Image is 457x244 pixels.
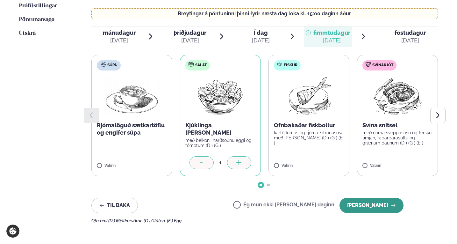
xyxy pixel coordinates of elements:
span: Súpa [107,63,117,68]
p: kartöflumús og rjóma-sítrónusósa með [PERSON_NAME] (D ) (G ) (E ) [274,130,344,145]
img: fish.svg [277,62,282,67]
div: 1 [214,159,227,166]
button: Next slide [430,108,446,123]
p: Svína snitsel [362,122,432,129]
p: Rjómalöguð sætkartöflu og engifer súpa [97,122,167,137]
span: Útskrá [19,31,36,36]
img: soup.svg [101,62,106,67]
span: Í dag [252,29,270,37]
span: Go to slide 1 [260,184,262,186]
button: Til baka [91,198,138,213]
img: Soup.png [104,76,160,116]
div: [DATE] [174,37,206,44]
p: með rjóma sveppasósu og fersku timjan, rabarbarasultu og grænum baunum (D ) (G ) (E ) [362,130,432,145]
span: þriðjudagur [174,29,206,36]
span: mánudagur [103,29,136,36]
img: salad.svg [189,62,194,67]
span: Pöntunarsaga [19,17,54,22]
span: fimmtudagur [313,29,350,36]
a: Pöntunarsaga [19,16,54,24]
span: Svínakjöt [372,63,393,68]
a: Útskrá [19,30,36,37]
span: Fiskur [284,63,297,68]
div: Ofnæmi: [91,218,438,223]
button: [PERSON_NAME] [339,198,403,213]
span: (G ) Glúten , [144,218,167,223]
img: Fish.png [281,76,337,116]
img: pork.svg [366,62,371,67]
p: Breytingar á pöntuninni þinni fyrir næsta dag loka kl. 15:00 daginn áður. [98,11,431,16]
button: Previous slide [84,108,99,123]
p: með beikoni, harðsoðnu eggi og tómötum (D ) (G ) [185,138,255,148]
span: (E ) Egg [167,218,182,223]
a: Cookie settings [6,225,19,238]
span: Prófílstillingar [19,3,57,9]
div: [DATE] [103,37,136,44]
span: Go to slide 2 [267,184,270,186]
span: Salat [195,63,207,68]
img: Pork-Meat.png [369,76,425,116]
div: [DATE] [252,37,270,44]
a: Prófílstillingar [19,2,57,10]
span: föstudagur [395,29,426,36]
p: Ofnbakaðar fiskbollur [274,122,344,129]
div: [DATE] [395,37,426,44]
img: Salad.png [192,76,248,116]
p: Kjúklinga [PERSON_NAME] [185,122,255,137]
span: (D ) Mjólkurvörur , [108,218,144,223]
div: [DATE] [313,37,350,44]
